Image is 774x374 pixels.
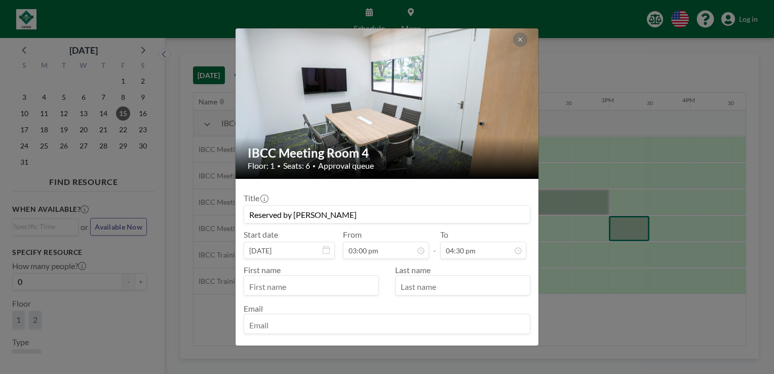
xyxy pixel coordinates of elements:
label: First name [244,265,281,275]
input: Email [244,316,530,333]
label: Title [244,193,267,203]
label: Start date [244,230,278,240]
span: Seats: 6 [283,161,310,171]
label: Email [244,304,263,313]
span: Approval queue [318,161,374,171]
label: To [440,230,448,240]
input: First name [244,278,378,295]
span: Floor: 1 [248,161,275,171]
h2: IBCC Meeting Room 4 [248,145,527,161]
span: • [313,163,316,169]
img: 537.jpg [236,3,539,205]
label: Last name [395,265,431,275]
input: Last name [396,278,530,295]
span: • [277,162,281,170]
span: - [433,233,436,255]
label: From [343,230,362,240]
input: Guest reservation [244,206,530,223]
